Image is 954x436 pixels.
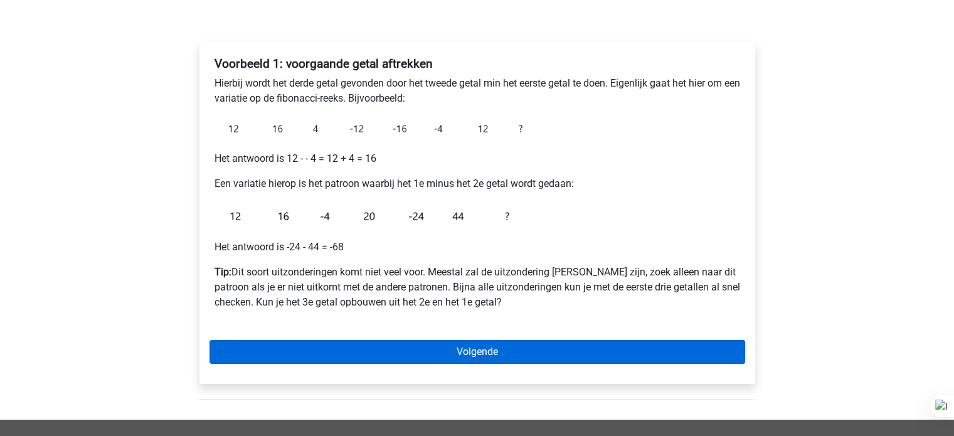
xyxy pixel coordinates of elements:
p: Een variatie hierop is het patroon waarbij het 1e minus het 2e getal wordt gedaan: [215,176,740,191]
a: Volgende [209,340,745,364]
p: Het antwoord is -24 - 44 = -68 [215,240,740,255]
p: Hierbij wordt het derde getal gevonden door het tweede getal min het eerste getal te doen. Eigenl... [215,76,740,106]
b: Voorbeeld 1: voorgaande getal aftrekken [215,56,433,71]
img: Exceptions_example1_2.png [215,201,528,230]
p: Dit soort uitzonderingen komt niet veel voor. Meestal zal de uitzondering [PERSON_NAME] zijn, zoe... [215,265,740,310]
b: Tip: [215,266,231,278]
img: Exceptions_example_1.png [215,116,528,141]
p: Het antwoord is 12 - - 4 = 12 + 4 = 16 [215,151,740,166]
